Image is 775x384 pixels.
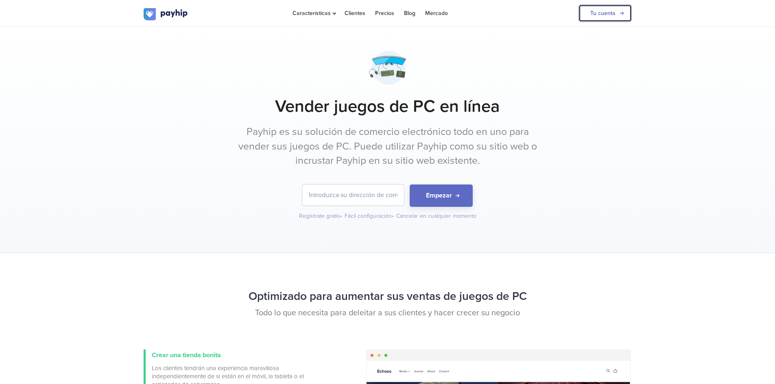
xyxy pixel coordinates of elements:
h2: Optimizado para aumentar sus ventas de juegos de PC [144,286,632,307]
input: Introduzca su dirección de correo electrónico [302,184,404,206]
img: logo.svg [144,8,188,20]
h1: Vender juegos de PC en línea [144,96,632,117]
div: Regístrate gratis [299,212,343,220]
p: Payhip es su solución de comercio electrónico todo en uno para vender sus juegos de PC. Puede uti... [235,125,540,168]
div: Cancelar en cualquier momento [396,212,476,220]
p: Todo lo que necesita para deleitar a sus clientes y hacer crecer su negocio [144,307,632,319]
button: Empezar [410,184,473,207]
div: Fácil configuración [345,212,395,220]
span: • [392,213,394,219]
span: • [340,213,342,219]
span: Características [293,10,335,17]
span: Crear una tienda bonita [152,351,221,359]
img: gamer-2-5fdf52iwfxoiqeluxutso.png [367,47,408,88]
a: Tu cuenta [579,4,632,22]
